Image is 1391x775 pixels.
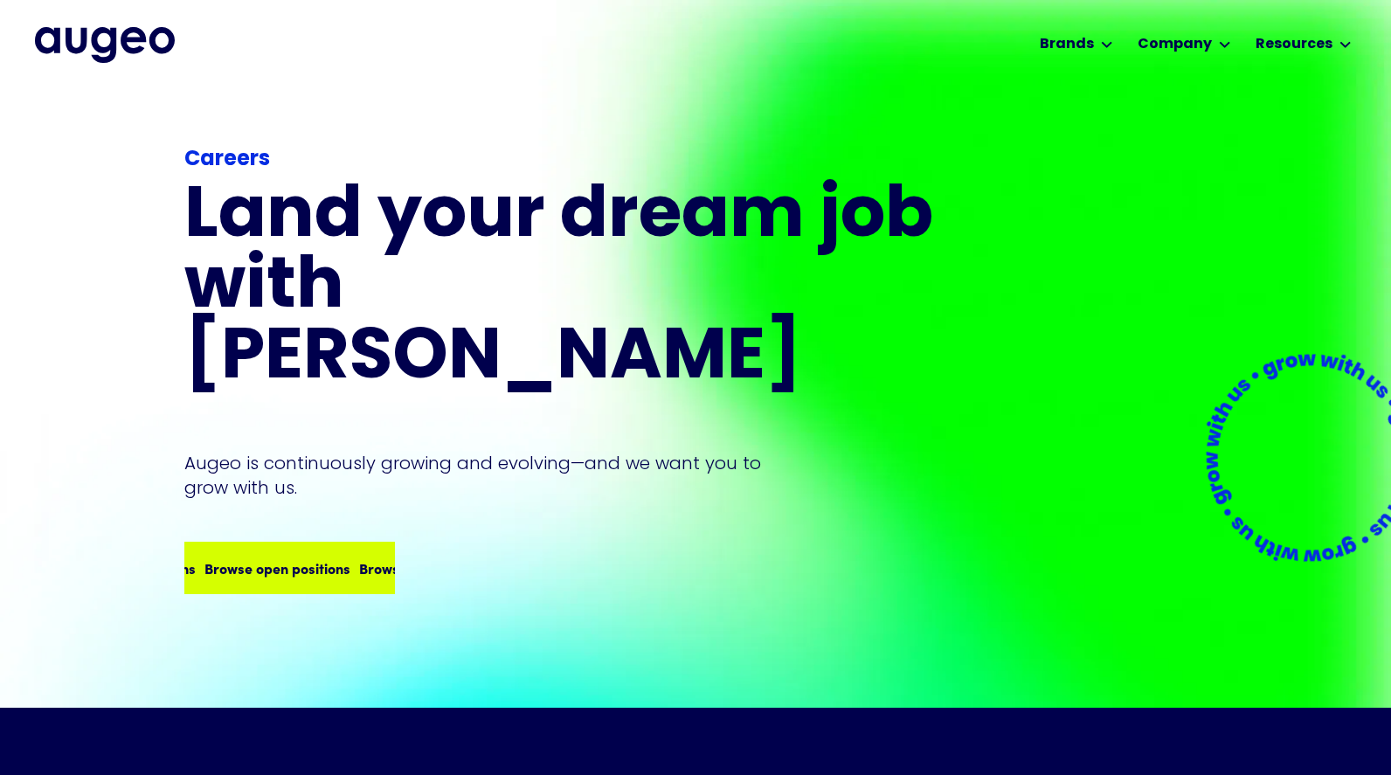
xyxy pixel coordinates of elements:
strong: Careers [184,149,270,170]
a: Browse open positionsBrowse open positionsBrowse open positions [184,542,395,594]
div: Browse open positions [383,557,529,578]
h1: Land your dream job﻿ with [PERSON_NAME] [184,183,939,395]
div: Browse open positions [228,557,374,578]
div: Browse open positions [73,557,219,578]
p: Augeo is continuously growing and evolving—and we want you to grow with us. [184,451,785,500]
div: Company [1138,34,1212,55]
div: Resources [1256,34,1332,55]
a: home [35,27,175,62]
img: Augeo's full logo in midnight blue. [35,27,175,62]
div: Brands [1040,34,1094,55]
